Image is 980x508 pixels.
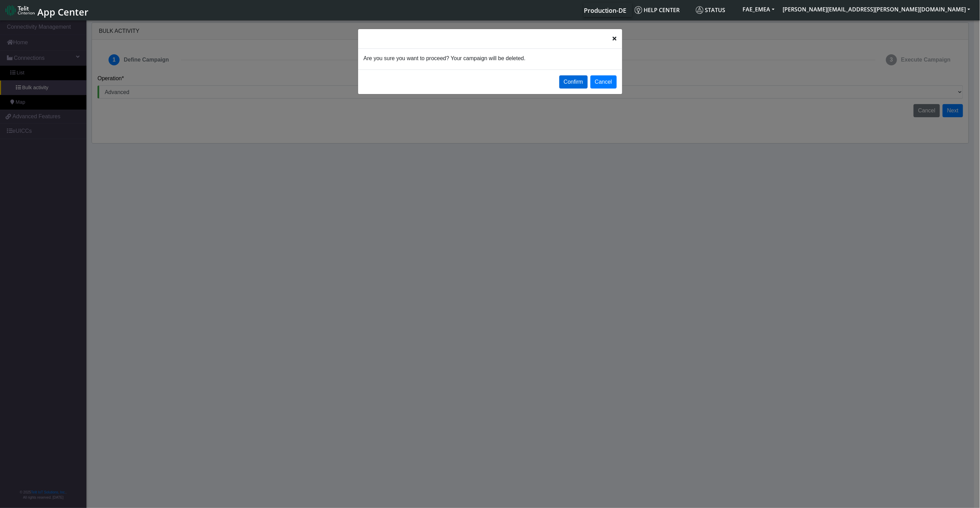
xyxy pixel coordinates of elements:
[696,6,726,14] span: Status
[779,3,974,16] button: [PERSON_NAME][EMAIL_ADDRESS][PERSON_NAME][DOMAIN_NAME]
[37,6,88,18] span: App Center
[635,6,642,14] img: knowledge.svg
[559,75,588,89] button: Confirm
[635,6,680,14] span: Help center
[584,3,626,17] a: Your current platform instance
[739,3,779,16] button: FAE_EMEA
[584,6,627,15] span: Production-DE
[6,5,35,16] img: logo-telit-cinterion-gw-new.png
[696,6,703,14] img: status.svg
[358,54,622,63] div: Are you sure you want to proceed? Your campaign will be deleted.
[590,75,617,89] button: Cancel
[613,35,617,43] span: Close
